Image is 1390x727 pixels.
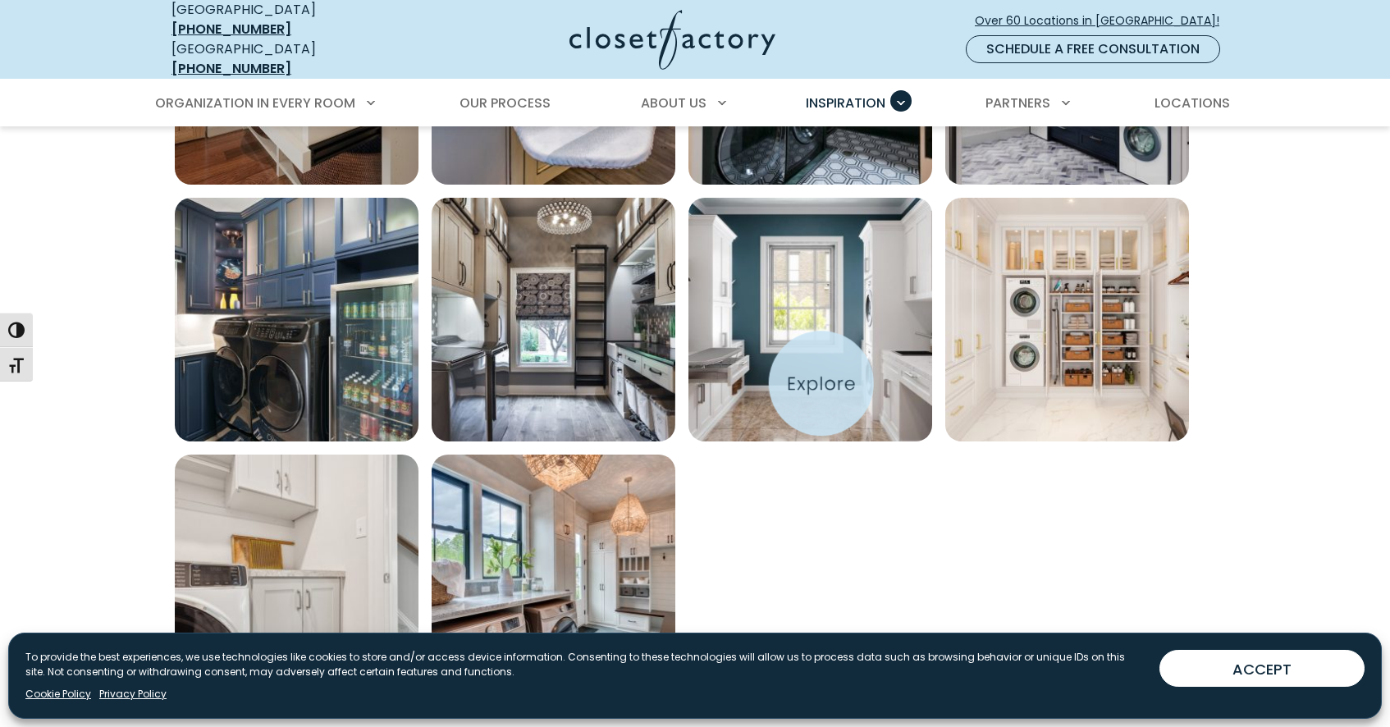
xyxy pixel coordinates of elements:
[1155,94,1230,112] span: Locations
[25,687,91,702] a: Cookie Policy
[25,650,1146,679] p: To provide the best experiences, we use technologies like cookies to store and/or access device i...
[432,198,675,441] a: Open inspiration gallery to preview enlarged image
[144,80,1246,126] nav: Primary Menu
[432,455,675,698] a: Open inspiration gallery to preview enlarged image
[641,94,706,112] span: About Us
[171,59,291,78] a: [PHONE_NUMBER]
[975,12,1232,30] span: Over 60 Locations in [GEOGRAPHIC_DATA]!
[985,94,1050,112] span: Partners
[171,39,409,79] div: [GEOGRAPHIC_DATA]
[460,94,551,112] span: Our Process
[175,455,418,698] img: Custom laundry room storage with shaker cabinets
[974,7,1233,35] a: Over 60 Locations in [GEOGRAPHIC_DATA]!
[688,198,932,441] a: Open inspiration gallery to preview enlarged image
[688,198,932,441] img: Custom laundry room with pull-out ironing board and laundry sink
[432,198,675,441] img: Custom laundry room with ladder for high reach items and fabric rolling laundry bins
[175,455,418,698] a: Open inspiration gallery to preview enlarged image
[432,455,675,698] img: Custom laundry room and mudroom with folding station, built-in bench, coat hooks, and white shake...
[945,198,1189,441] img: Custom laundry room with gold hanging rod, glass door cabinets, and concealed laundry storage
[175,198,418,441] img: Laundry rom with beverage fridge in calm sea melamine
[155,94,355,112] span: Organization in Every Room
[966,35,1220,63] a: Schedule a Free Consultation
[99,687,167,702] a: Privacy Policy
[1159,650,1365,687] button: ACCEPT
[175,198,418,441] a: Open inspiration gallery to preview enlarged image
[945,198,1189,441] a: Open inspiration gallery to preview enlarged image
[806,94,885,112] span: Inspiration
[569,10,775,70] img: Closet Factory Logo
[171,20,291,39] a: [PHONE_NUMBER]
